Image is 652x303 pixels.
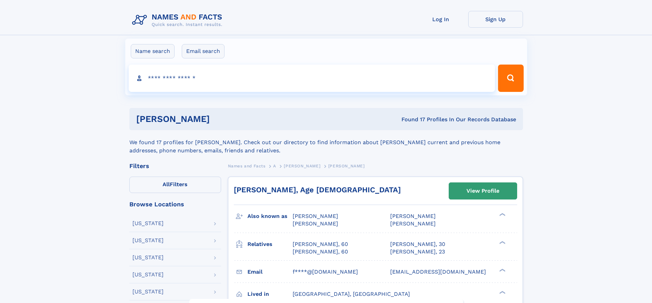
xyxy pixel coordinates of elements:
span: [PERSON_NAME] [390,220,436,227]
img: Logo Names and Facts [129,11,228,29]
button: Search Button [498,65,523,92]
span: [PERSON_NAME] [328,164,365,168]
a: A [273,162,276,170]
label: Filters [129,177,221,193]
span: [PERSON_NAME] [293,213,338,219]
div: View Profile [466,183,499,199]
a: [PERSON_NAME] [284,162,320,170]
div: [US_STATE] [132,289,164,294]
span: [EMAIL_ADDRESS][DOMAIN_NAME] [390,268,486,275]
span: [PERSON_NAME] [293,220,338,227]
a: View Profile [449,183,517,199]
div: [US_STATE] [132,272,164,277]
div: [US_STATE] [132,238,164,243]
span: [PERSON_NAME] [390,213,436,219]
div: [US_STATE] [132,221,164,226]
a: [PERSON_NAME], 60 [293,240,348,248]
a: Log In [413,11,468,28]
div: [US_STATE] [132,255,164,260]
div: We found 17 profiles for [PERSON_NAME]. Check out our directory to find information about [PERSON... [129,130,523,155]
label: Email search [182,44,225,58]
h3: Relatives [247,238,293,250]
h1: [PERSON_NAME] [136,115,306,123]
input: search input [129,65,495,92]
div: ❯ [498,268,506,272]
h3: Also known as [247,210,293,222]
a: [PERSON_NAME], Age [DEMOGRAPHIC_DATA] [234,185,401,194]
a: [PERSON_NAME], 60 [293,248,348,256]
label: Name search [131,44,175,58]
h3: Lived in [247,288,293,300]
span: All [163,181,170,188]
div: Browse Locations [129,201,221,207]
h3: Email [247,266,293,278]
div: ❯ [498,240,506,245]
a: Sign Up [468,11,523,28]
div: ❯ [498,212,506,217]
a: [PERSON_NAME], 30 [390,240,445,248]
span: A [273,164,276,168]
a: [PERSON_NAME], 23 [390,248,445,256]
div: Filters [129,163,221,169]
a: Names and Facts [228,162,266,170]
div: Found 17 Profiles In Our Records Database [306,116,516,123]
div: ❯ [498,290,506,294]
span: [PERSON_NAME] [284,164,320,168]
span: [GEOGRAPHIC_DATA], [GEOGRAPHIC_DATA] [293,291,410,297]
